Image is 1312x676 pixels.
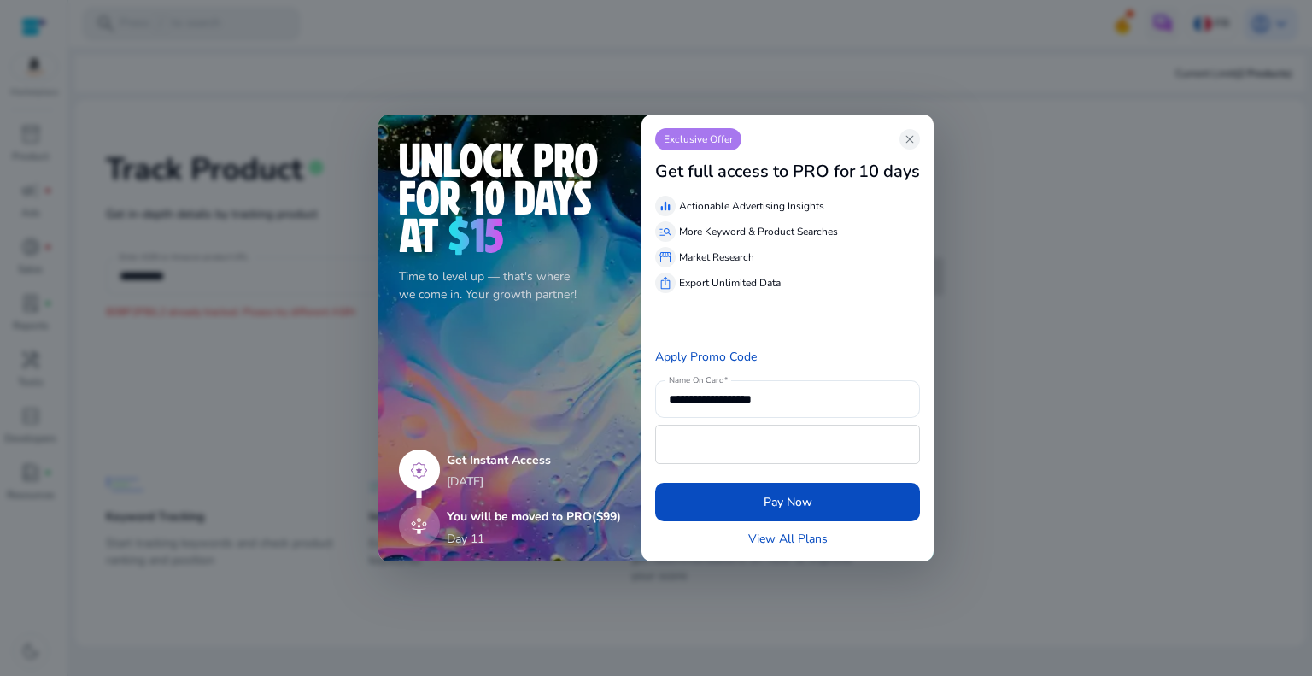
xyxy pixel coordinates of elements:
[447,510,621,525] h5: You will be moved to PRO
[447,473,621,491] p: [DATE]
[655,483,920,521] button: Pay Now
[665,427,911,461] iframe: Secure payment input frame
[659,225,672,238] span: manage_search
[679,275,781,291] p: Export Unlimited Data
[655,128,741,150] p: Exclusive Offer
[659,276,672,290] span: ios_share
[447,530,484,548] p: Day 11
[659,250,672,264] span: storefront
[447,454,621,468] h5: Get Instant Access
[903,132,917,146] span: close
[858,162,920,182] h3: 10 days
[655,349,757,365] a: Apply Promo Code
[669,374,723,386] mat-label: Name On Card
[399,267,621,303] p: Time to level up — that's where we come in. Your growth partner!
[655,162,855,182] h3: Get full access to PRO for
[764,493,812,511] span: Pay Now
[659,199,672,213] span: equalizer
[748,530,828,548] a: View All Plans
[679,198,824,214] p: Actionable Advertising Insights
[592,508,621,525] span: ($99)
[679,250,754,265] p: Market Research
[679,224,838,239] p: More Keyword & Product Searches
